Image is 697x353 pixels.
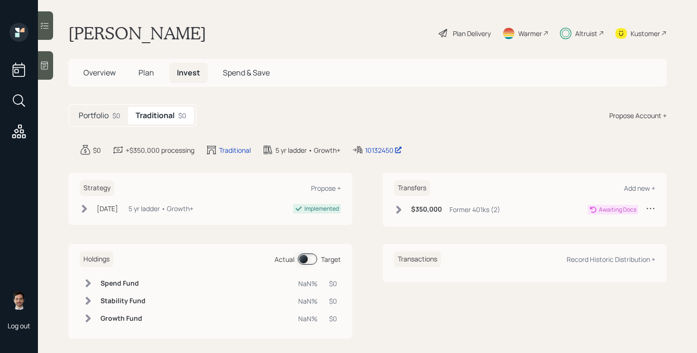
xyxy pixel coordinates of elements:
span: Spend & Save [223,67,270,78]
h6: Strategy [80,180,114,196]
div: Warmer [518,28,542,38]
div: Implemented [304,204,339,213]
h5: Portfolio [79,111,109,120]
div: Propose + [311,184,341,193]
div: Log out [8,321,30,330]
div: +$350,000 processing [126,145,194,155]
div: Traditional [219,145,251,155]
span: Plan [138,67,154,78]
div: Plan Delivery [453,28,491,38]
h1: [PERSON_NAME] [68,23,206,44]
div: Target [321,254,341,264]
div: $0 [329,314,337,324]
div: 5 yr ladder • Growth+ [128,204,193,214]
h6: Stability Fund [101,297,146,305]
div: [DATE] [97,204,118,214]
div: 5 yr ladder • Growth+ [275,145,340,155]
div: Propose Account + [609,111,667,121]
div: NaN% [298,314,318,324]
div: NaN% [298,296,318,306]
div: 10132450 [365,145,402,155]
div: $0 [329,296,337,306]
h6: Spend Fund [101,279,146,288]
span: Invest [177,67,200,78]
div: Add new + [624,184,655,193]
div: Record Historic Distribution + [567,255,655,264]
div: Actual [275,254,294,264]
h5: Traditional [136,111,174,120]
h6: $350,000 [411,205,442,214]
h6: Transfers [394,180,430,196]
div: Former 401ks (2) [449,204,500,214]
img: jonah-coleman-headshot.png [9,291,28,310]
div: $0 [329,279,337,288]
h6: Transactions [394,251,441,267]
div: Kustomer [631,28,660,38]
div: Altruist [575,28,597,38]
h6: Holdings [80,251,113,267]
div: Awaiting Docs [599,205,636,214]
h6: Growth Fund [101,315,146,323]
span: Overview [83,67,116,78]
div: $0 [112,111,120,121]
div: $0 [178,111,186,121]
div: $0 [93,145,101,155]
div: NaN% [298,279,318,288]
